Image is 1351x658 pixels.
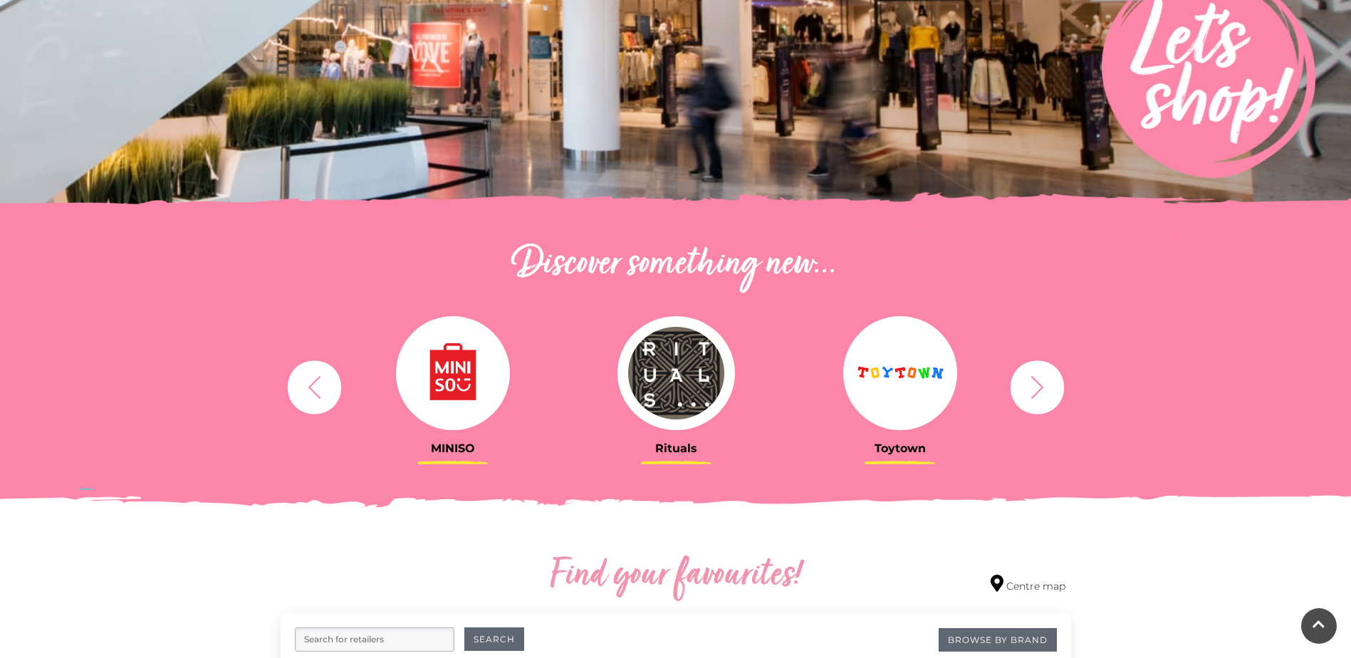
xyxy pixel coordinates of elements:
[416,553,936,599] h2: Find your favourites!
[991,575,1065,594] a: Centre map
[575,316,778,455] a: Rituals
[799,316,1001,455] a: Toytown
[464,627,524,651] button: Search
[575,442,778,455] h3: Rituals
[799,442,1001,455] h3: Toytown
[352,442,554,455] h3: MINISO
[281,242,1071,288] h2: Discover something new...
[295,627,454,652] input: Search for retailers
[939,628,1057,652] a: Browse By Brand
[352,316,554,455] a: MINISO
